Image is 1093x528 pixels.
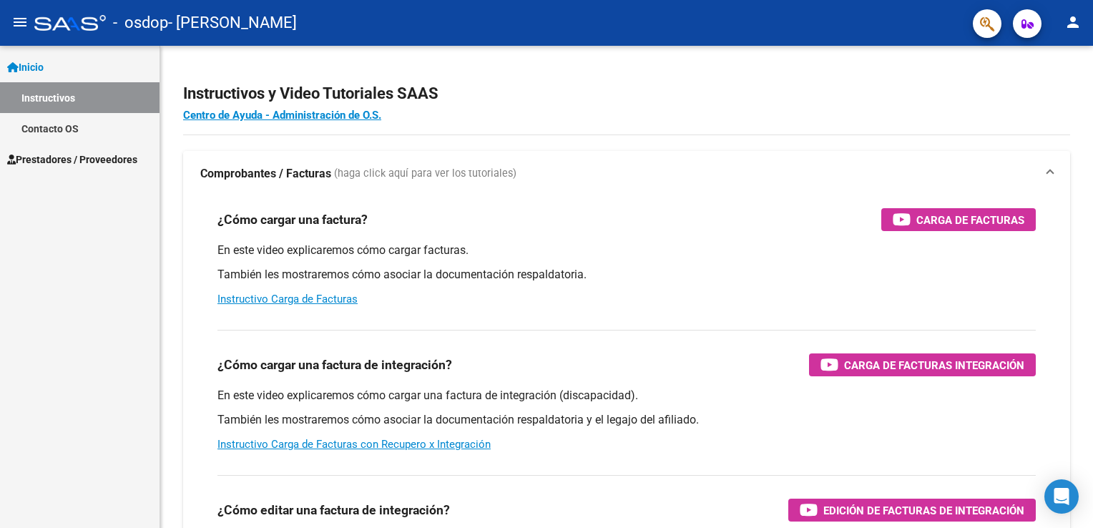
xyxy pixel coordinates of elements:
[7,59,44,75] span: Inicio
[217,500,450,520] h3: ¿Cómo editar una factura de integración?
[809,353,1036,376] button: Carga de Facturas Integración
[7,152,137,167] span: Prestadores / Proveedores
[217,293,358,305] a: Instructivo Carga de Facturas
[823,502,1024,519] span: Edición de Facturas de integración
[881,208,1036,231] button: Carga de Facturas
[217,412,1036,428] p: También les mostraremos cómo asociar la documentación respaldatoria y el legajo del afiliado.
[113,7,168,39] span: - osdop
[217,388,1036,404] p: En este video explicaremos cómo cargar una factura de integración (discapacidad).
[916,211,1024,229] span: Carga de Facturas
[217,210,368,230] h3: ¿Cómo cargar una factura?
[11,14,29,31] mat-icon: menu
[334,166,516,182] span: (haga click aquí para ver los tutoriales)
[1044,479,1079,514] div: Open Intercom Messenger
[183,80,1070,107] h2: Instructivos y Video Tutoriales SAAS
[200,166,331,182] strong: Comprobantes / Facturas
[183,109,381,122] a: Centro de Ayuda - Administración de O.S.
[844,356,1024,374] span: Carga de Facturas Integración
[1064,14,1082,31] mat-icon: person
[217,438,491,451] a: Instructivo Carga de Facturas con Recupero x Integración
[217,267,1036,283] p: También les mostraremos cómo asociar la documentación respaldatoria.
[168,7,297,39] span: - [PERSON_NAME]
[217,243,1036,258] p: En este video explicaremos cómo cargar facturas.
[217,355,452,375] h3: ¿Cómo cargar una factura de integración?
[183,151,1070,197] mat-expansion-panel-header: Comprobantes / Facturas (haga click aquí para ver los tutoriales)
[788,499,1036,522] button: Edición de Facturas de integración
